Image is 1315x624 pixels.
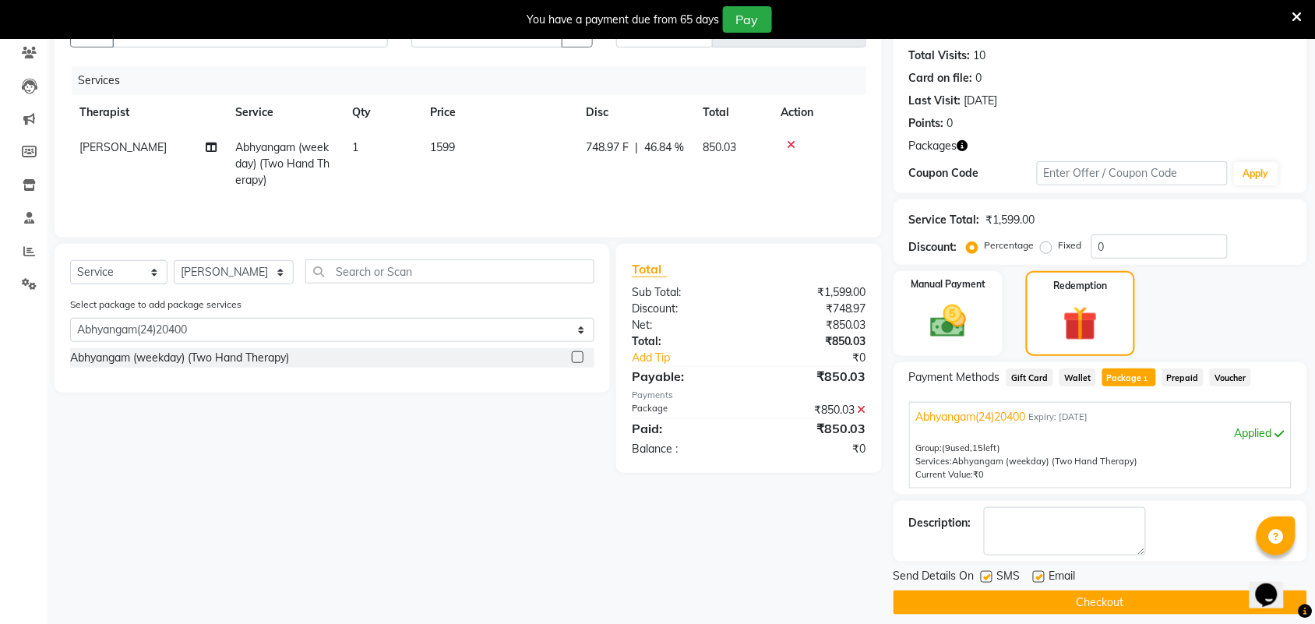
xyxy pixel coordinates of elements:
[703,140,736,154] span: 850.03
[1007,368,1053,386] span: Gift Card
[909,239,957,256] div: Discount:
[916,442,943,453] span: Group:
[620,419,749,438] div: Paid:
[1142,375,1151,384] span: 1
[1234,162,1278,185] button: Apply
[70,298,241,312] label: Select package to add package services
[964,93,998,109] div: [DATE]
[909,369,1000,386] span: Payment Methods
[916,425,1285,442] div: Applied
[909,48,971,64] div: Total Visits:
[1210,368,1251,386] span: Voucher
[352,140,358,154] span: 1
[771,95,866,130] th: Action
[693,95,771,130] th: Total
[911,277,985,291] label: Manual Payment
[947,115,954,132] div: 0
[973,442,984,453] span: 15
[1102,368,1156,386] span: Package
[909,165,1037,182] div: Coupon Code
[305,259,594,284] input: Search or Scan
[749,402,878,418] div: ₹850.03
[421,95,576,130] th: Price
[632,261,668,277] span: Total
[1029,411,1088,424] span: Expiry: [DATE]
[70,95,226,130] th: Therapist
[749,317,878,333] div: ₹850.03
[70,350,289,366] div: Abhyangam (weekday) (Two Hand Therapy)
[620,367,749,386] div: Payable:
[974,469,985,480] span: ₹0
[943,442,951,453] span: (9
[1052,302,1109,345] img: _gift.svg
[943,442,1001,453] span: used, left)
[723,6,772,33] button: Pay
[1037,161,1228,185] input: Enter Offer / Coupon Code
[749,441,878,457] div: ₹0
[620,441,749,457] div: Balance :
[1054,279,1108,293] label: Redemption
[620,350,770,366] a: Add Tip
[894,568,975,587] span: Send Details On
[632,389,866,402] div: Payments
[749,333,878,350] div: ₹850.03
[909,212,980,228] div: Service Total:
[620,317,749,333] div: Net:
[1049,568,1076,587] span: Email
[72,66,878,95] div: Services
[909,138,957,154] span: Packages
[985,238,1035,252] label: Percentage
[749,367,878,386] div: ₹850.03
[79,140,167,154] span: [PERSON_NAME]
[916,469,974,480] span: Current Value:
[749,284,878,301] div: ₹1,599.00
[976,70,982,86] div: 0
[953,456,1138,467] span: Abhyangam (weekday) (Two Hand Therapy)
[644,139,684,156] span: 46.84 %
[909,70,973,86] div: Card on file:
[226,95,343,130] th: Service
[894,591,1307,615] button: Checkout
[909,115,944,132] div: Points:
[430,140,455,154] span: 1599
[986,212,1035,228] div: ₹1,599.00
[749,301,878,317] div: ₹748.97
[343,95,421,130] th: Qty
[749,419,878,438] div: ₹850.03
[997,568,1021,587] span: SMS
[576,95,693,130] th: Disc
[586,139,629,156] span: 748.97 F
[916,456,953,467] span: Services:
[919,301,978,342] img: _cash.svg
[1059,238,1082,252] label: Fixed
[1059,368,1096,386] span: Wallet
[909,515,971,531] div: Description:
[620,284,749,301] div: Sub Total:
[1250,562,1299,608] iframe: chat widget
[635,139,638,156] span: |
[620,402,749,418] div: Package
[770,350,878,366] div: ₹0
[974,48,986,64] div: 10
[235,140,330,187] span: Abhyangam (weekday) (Two Hand Therapy)
[620,301,749,317] div: Discount:
[916,409,1026,425] span: Abhyangam(24)20400
[527,12,720,28] div: You have a payment due from 65 days
[909,93,961,109] div: Last Visit:
[1162,368,1204,386] span: Prepaid
[620,333,749,350] div: Total:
